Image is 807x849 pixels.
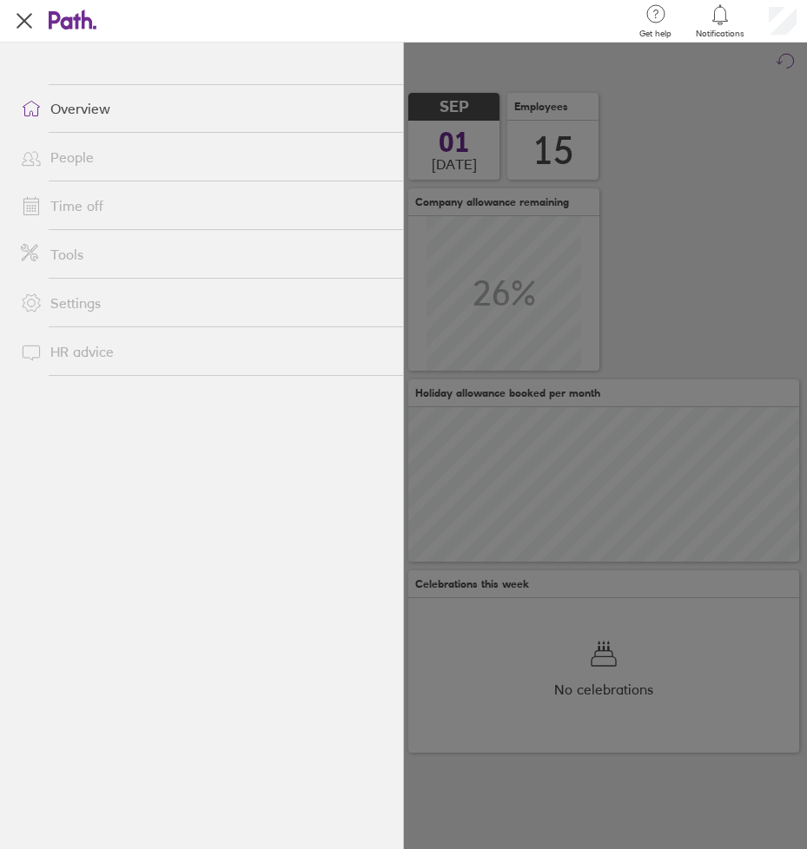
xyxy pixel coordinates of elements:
[7,334,403,369] a: HR advice
[639,29,671,39] span: Get help
[7,286,403,320] a: Settings
[696,3,744,39] a: Notifications
[7,91,403,126] a: Overview
[7,140,403,174] a: People
[7,188,403,223] a: Time off
[696,29,744,39] span: Notifications
[7,237,403,272] a: Tools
